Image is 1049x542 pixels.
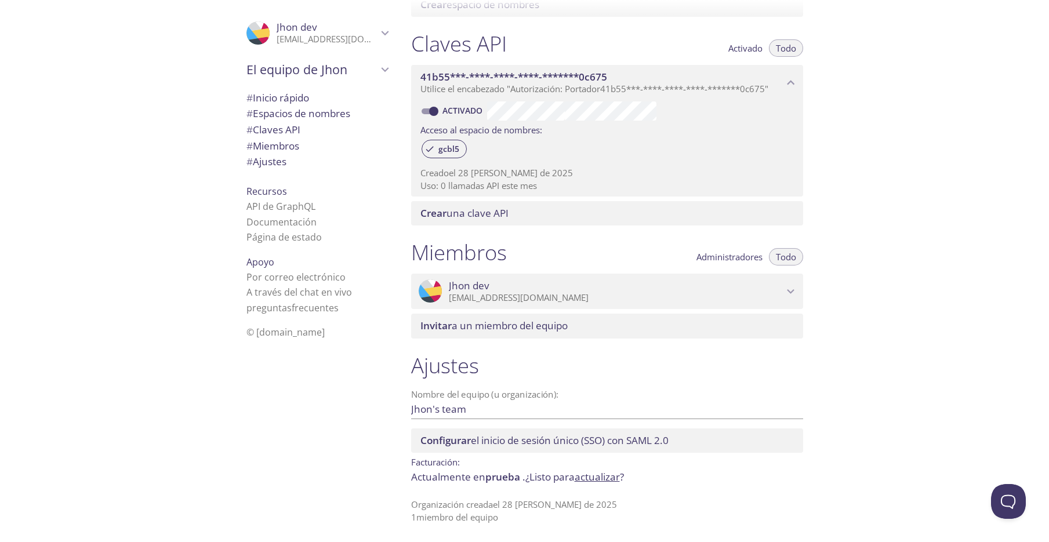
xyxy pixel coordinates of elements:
font: ¿Listo para [525,470,575,483]
font: A través del chat en vivo [246,286,352,299]
div: Espacios de nombres [237,106,397,122]
a: actualizar [575,470,620,483]
font: una clave API [447,206,509,220]
button: Todo [769,248,803,265]
font: a un miembro del equipo [452,319,568,332]
font: # [246,139,253,152]
div: Configurar SSO [411,428,803,453]
font: Jhon [449,279,470,292]
a: API de GraphQL [246,200,315,213]
div: El equipo de Jhon [237,54,397,85]
font: © [DOMAIN_NAME] [246,326,325,339]
font: Ajustes [253,155,286,168]
font: ? [620,470,624,483]
font: # [246,155,253,168]
div: Claves API [237,122,397,138]
font: Claves API [253,123,300,136]
a: Página de estado [246,231,322,243]
font: gcbl5 [438,143,459,154]
font: Actualmente en [411,470,485,483]
font: # [246,91,253,104]
font: el 28 [PERSON_NAME] de 2025 [493,499,617,510]
font: Miembros [411,238,507,267]
font: Ajustes [411,351,479,380]
font: El equipo de Jhon [246,61,347,78]
div: Crear clave API [411,201,803,225]
font: . [522,470,525,483]
font: prueba [485,470,520,483]
div: Inicio rápido [237,90,397,106]
font: Claves API [411,29,507,58]
div: Jhon dev [237,14,397,52]
font: Configurar [420,434,471,447]
a: Documentación [246,216,317,228]
div: Invitar a un miembro del equipo [411,314,803,338]
font: Administradores [696,251,763,263]
font: Miembros [253,139,299,152]
font: Todo [776,42,796,54]
font: Activado [442,105,482,116]
font: dev [473,279,489,292]
font: Nombre del equipo (u organización): [411,389,558,401]
font: Creado [420,167,449,179]
font: [EMAIL_ADDRESS][DOMAIN_NAME] [277,33,416,45]
button: Administradores [689,248,769,265]
font: Facturación: [411,456,460,468]
font: dev [300,20,317,34]
font: Jhon [277,20,298,34]
button: Todo [769,39,803,57]
font: Preguntas [246,301,292,314]
font: el inicio de sesión único (SSO) con SAML 2.0 [471,434,669,447]
font: miembro del equipo [416,511,498,523]
font: Uso: 0 llamadas API este mes [420,180,537,191]
font: 1 [411,511,416,523]
font: [EMAIL_ADDRESS][DOMAIN_NAME] [449,292,589,303]
div: gcbl5 [422,140,467,158]
font: Recursos [246,185,287,198]
font: Apoyo [246,256,274,268]
iframe: Ayuda Scout Beacon - Abierto [991,484,1026,519]
font: el 28 [PERSON_NAME] de 2025 [449,167,573,179]
button: Activado [721,39,769,57]
font: Acceso al espacio de nombres: [420,124,542,136]
font: Utilice el encabezado "Autorización: Portador [420,83,600,94]
font: # [246,123,253,136]
font: Inicio rápido [253,91,309,104]
font: # [246,107,253,120]
div: Jhon dev [411,274,803,310]
font: Todo [776,251,796,263]
font: Organización creada [411,499,493,510]
font: Activado [728,42,763,54]
font: Espacios de nombres [253,107,350,120]
div: Configuración del equipo [237,154,397,170]
font: frecuentes [292,301,339,314]
font: Crear [420,206,447,220]
div: Miembros [237,138,397,154]
font: Por correo electrónico [246,271,346,283]
font: Invitar [420,319,452,332]
font: " [765,83,768,94]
